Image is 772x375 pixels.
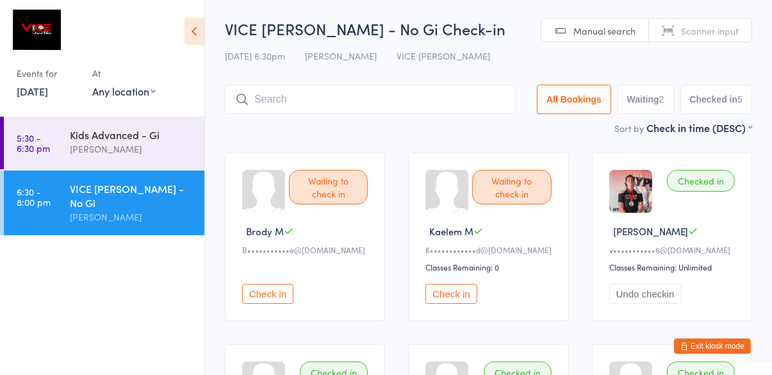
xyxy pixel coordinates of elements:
div: [PERSON_NAME] [70,210,193,224]
h2: VICE [PERSON_NAME] - No Gi Check-in [225,18,752,39]
span: Brody M [246,224,284,238]
span: [PERSON_NAME] [613,224,689,238]
div: Kids Advanced - Gi [70,128,193,142]
img: image1721282934.png [609,170,652,213]
div: Waiting to check in [472,170,551,204]
span: Scanner input [681,24,739,37]
button: Waiting2 [618,85,674,114]
div: v•••••••••••6@[DOMAIN_NAME] [609,244,739,255]
button: Checked in5 [680,85,753,114]
span: VICE [PERSON_NAME] [397,49,490,62]
img: Moranbah Martial Arts [13,10,61,50]
span: [DATE] 6:30pm [225,49,285,62]
span: Kaelem M [429,224,473,238]
div: Events for [17,63,79,84]
div: Waiting to check in [289,170,368,204]
button: Check in [242,284,293,304]
button: Check in [425,284,477,304]
div: K••••••••••••d@[DOMAIN_NAME] [425,244,555,255]
a: 5:30 -6:30 pmKids Advanced - Gi[PERSON_NAME] [4,117,204,169]
span: Manual search [573,24,636,37]
div: 5 [737,94,743,104]
div: [PERSON_NAME] [70,142,193,156]
a: 6:30 -8:00 pmVICE [PERSON_NAME] - No Gi[PERSON_NAME] [4,171,204,235]
span: [PERSON_NAME] [305,49,377,62]
div: Classes Remaining: Unlimited [609,262,739,272]
a: [DATE] [17,84,48,98]
time: 5:30 - 6:30 pm [17,133,50,153]
div: Classes Remaining: 0 [425,262,555,272]
label: Sort by [614,122,644,135]
div: 2 [659,94,664,104]
input: Search [225,85,516,114]
div: B•••••••••••e@[DOMAIN_NAME] [242,244,372,255]
button: Exit kiosk mode [674,338,751,354]
div: Checked in [667,170,735,192]
time: 6:30 - 8:00 pm [17,187,51,207]
div: VICE [PERSON_NAME] - No Gi [70,181,193,210]
div: Any location [92,84,156,98]
div: At [92,63,156,84]
div: Check in time (DESC) [646,121,752,135]
button: All Bookings [537,85,611,114]
button: Undo checkin [609,284,682,304]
